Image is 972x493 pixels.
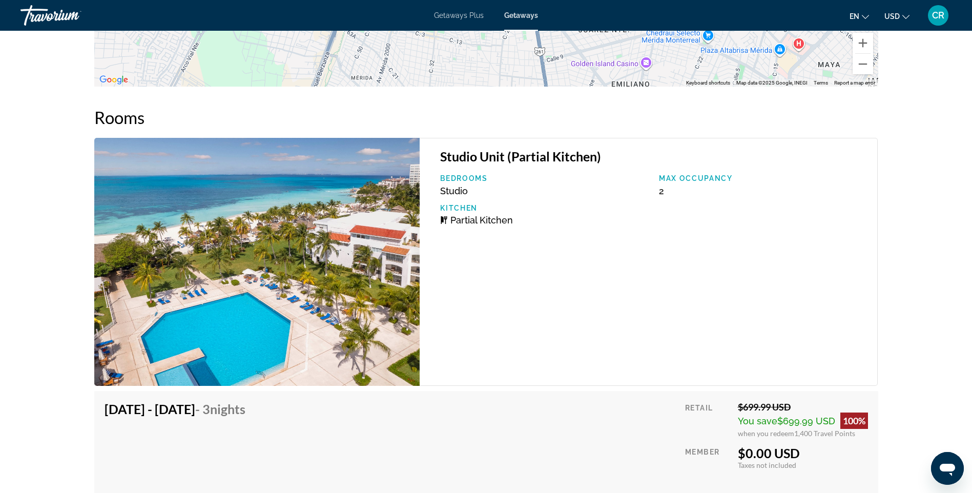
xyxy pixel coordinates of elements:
[450,215,513,225] span: Partial Kitchen
[440,149,867,164] h3: Studio Unit (Partial Kitchen)
[94,107,878,128] h2: Rooms
[659,186,664,196] span: 2
[736,80,808,86] span: Map data ©2025 Google, INEGI
[210,401,245,417] span: Nights
[434,11,484,19] a: Getaways Plus
[20,2,123,29] a: Travorium
[97,73,131,87] img: Google
[853,33,873,53] button: Zoom in
[932,10,944,20] span: CR
[840,413,868,429] div: 100%
[738,445,868,461] div: $0.00 USD
[794,429,855,438] span: 1,400 Travel Points
[850,9,869,24] button: Change language
[884,12,900,20] span: USD
[931,452,964,485] iframe: Button to launch messaging window
[814,80,828,86] a: Terms (opens in new tab)
[195,401,245,417] span: - 3
[685,445,730,490] div: Member
[738,461,796,469] span: Taxes not included
[925,5,952,26] button: User Menu
[504,11,538,19] a: Getaways
[738,416,777,426] span: You save
[97,73,131,87] a: Open this area in Google Maps (opens a new window)
[777,416,835,426] span: $699.99 USD
[659,174,867,182] p: Max Occupancy
[105,401,245,417] h4: [DATE] - [DATE]
[440,174,649,182] p: Bedrooms
[440,186,468,196] span: Studio
[884,9,909,24] button: Change currency
[738,429,794,438] span: when you redeem
[685,401,730,438] div: Retail
[686,79,730,87] button: Keyboard shortcuts
[94,138,420,386] img: DS61O01X.jpg
[853,54,873,74] button: Zoom out
[738,401,868,413] div: $699.99 USD
[850,12,859,20] span: en
[834,80,875,86] a: Report a map error
[440,204,649,212] p: Kitchen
